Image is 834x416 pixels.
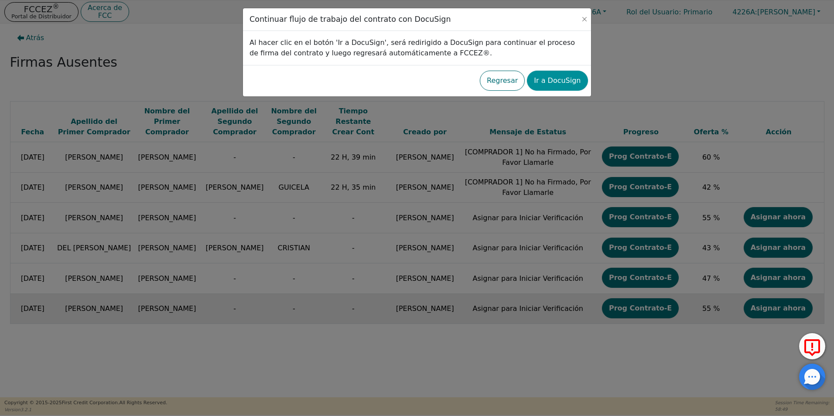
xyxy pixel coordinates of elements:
button: Close [580,15,589,24]
button: Regresar [480,71,525,91]
button: Ir a DocuSign [527,71,588,91]
p: Al hacer clic en el botón 'Ir a DocuSign', será redirigido a DocuSign para continuar el proceso d... [250,38,584,58]
button: Reportar Error a FCC [799,333,825,359]
h3: Continuar flujo de trabajo del contrato con DocuSign [250,15,451,24]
